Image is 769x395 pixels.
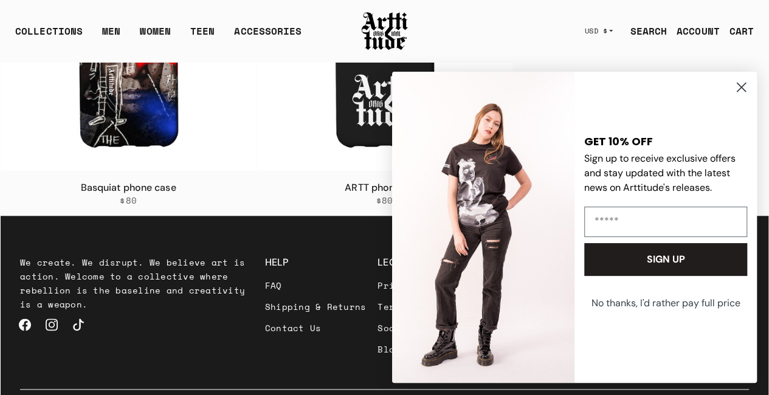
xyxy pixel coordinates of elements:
span: $80 [120,195,137,206]
a: Terms and Conditions [378,296,490,317]
div: FLYOUT Form [380,60,769,395]
input: Email [584,207,747,237]
a: ARTT phone case [345,181,424,194]
span: $80 [376,195,393,206]
a: Shipping & Returns [265,296,367,317]
button: No thanks, I'd rather pay full price [583,288,748,318]
button: SIGN UP [584,243,747,276]
a: Blog [378,338,490,360]
h3: HELP [265,255,367,270]
img: Arttitude [360,10,409,52]
ul: Main navigation [5,24,311,48]
p: We create. We disrupt. We believe art is action. Welcome to a collective where rebellion is the b... [20,255,253,311]
a: Instagram [38,311,65,338]
h3: LEGAL / INFO [378,255,490,270]
a: Basquiat phone case [81,181,176,194]
div: COLLECTIONS [15,24,83,48]
button: USD $ [578,18,621,44]
button: Close dialog [731,77,752,98]
a: MEN [102,24,120,48]
a: FAQ [265,275,367,296]
div: ACCESSORIES [234,24,302,48]
a: TEEN [190,24,215,48]
div: CART [729,24,754,38]
img: c57f1ce1-60a2-4a3a-80c1-7e56a9ebb637.jpeg [392,72,574,383]
span: GET 10% OFF [584,134,653,149]
a: ACCOUNT [667,19,720,43]
span: USD $ [585,26,608,36]
a: Contact Us [265,317,367,338]
a: Privacy Policy [378,275,490,296]
a: WOMEN [140,24,171,48]
a: Facebook [12,311,38,338]
a: TikTok [65,311,92,338]
a: Open cart [720,19,754,43]
a: Social Good [378,317,490,338]
span: Sign up to receive exclusive offers and stay updated with the latest news on Arttitude's releases. [584,152,736,194]
a: SEARCH [620,19,667,43]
